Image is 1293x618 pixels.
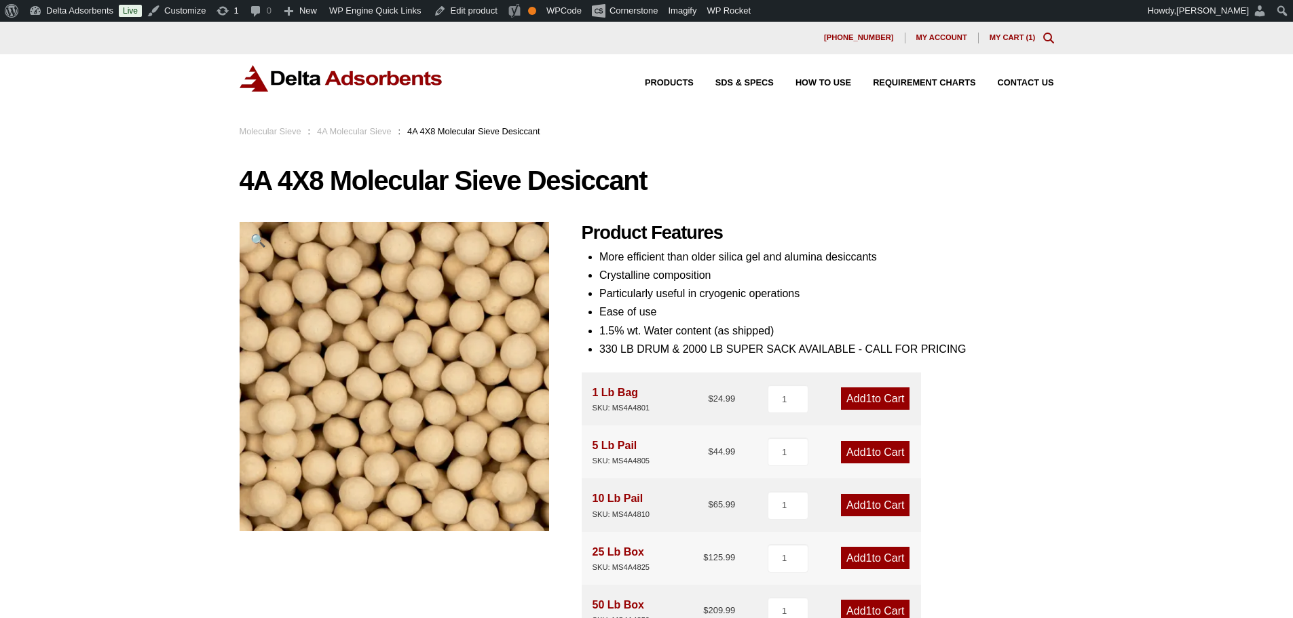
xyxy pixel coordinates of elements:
[715,79,774,88] span: SDS & SPECS
[593,543,650,574] div: 25 Lb Box
[599,248,1054,266] li: More efficient than older silica gel and alumina desiccants
[708,499,713,509] span: $
[703,605,735,615] bdi: 209.99
[240,222,277,259] a: View full-screen image gallery
[240,370,549,381] a: 4A 4X8 Molecular Sieve Desiccant
[841,547,910,569] a: Add1to Cart
[694,79,774,88] a: SDS & SPECS
[813,33,905,43] a: [PHONE_NUMBER]
[599,340,1054,358] li: 330 LB DRUM & 2000 LB SUPER SACK AVAILABLE - CALL FOR PRICING
[582,222,1054,244] h2: Product Features
[240,222,549,531] img: 4A 4X8 Molecular Sieve Desiccant
[645,79,694,88] span: Products
[866,552,872,564] span: 1
[593,402,650,414] div: SKU: MS4A4801
[599,322,1054,340] li: 1.5% wt. Water content (as shipped)
[593,508,650,521] div: SKU: MS4A4810
[998,79,1054,88] span: Contact Us
[703,605,708,615] span: $
[708,446,713,457] span: $
[407,126,540,136] span: 4A 4X8 Molecular Sieve Desiccant
[593,383,650,414] div: 1 Lb Bag
[774,79,851,88] a: How to Use
[708,446,735,457] bdi: 44.99
[990,33,1036,41] a: My Cart (1)
[593,436,650,467] div: 5 Lb Pail
[599,303,1054,321] li: Ease of use
[703,552,708,562] span: $
[317,126,392,136] a: 4A Molecular Sieve
[240,65,443,92] img: Delta Adsorbents
[240,126,301,136] a: Molecular Sieve
[398,126,401,136] span: :
[250,233,266,248] span: 🔍
[623,79,694,88] a: Products
[1028,33,1032,41] span: 1
[593,561,650,574] div: SKU: MS4A4825
[873,79,975,88] span: Requirement Charts
[593,489,650,520] div: 10 Lb Pail
[599,284,1054,303] li: Particularly useful in cryogenic operations
[1043,33,1054,43] div: Toggle Modal Content
[708,499,735,509] bdi: 65.99
[851,79,975,88] a: Requirement Charts
[841,387,910,410] a: Add1to Cart
[240,166,1054,195] h1: 4A 4X8 Molecular Sieve Desiccant
[599,266,1054,284] li: Crystalline composition
[976,79,1054,88] a: Contact Us
[905,33,979,43] a: My account
[119,5,142,17] a: Live
[708,393,713,404] span: $
[841,494,910,516] a: Add1to Cart
[866,605,872,617] span: 1
[795,79,851,88] span: How to Use
[308,126,311,136] span: :
[916,34,967,41] span: My account
[866,393,872,404] span: 1
[1176,5,1249,16] span: [PERSON_NAME]
[866,446,872,458] span: 1
[824,34,894,41] span: [PHONE_NUMBER]
[593,455,650,467] div: SKU: MS4A4805
[708,393,735,404] bdi: 24.99
[528,7,536,15] div: OK
[841,441,910,463] a: Add1to Cart
[703,552,735,562] bdi: 125.99
[866,499,872,511] span: 1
